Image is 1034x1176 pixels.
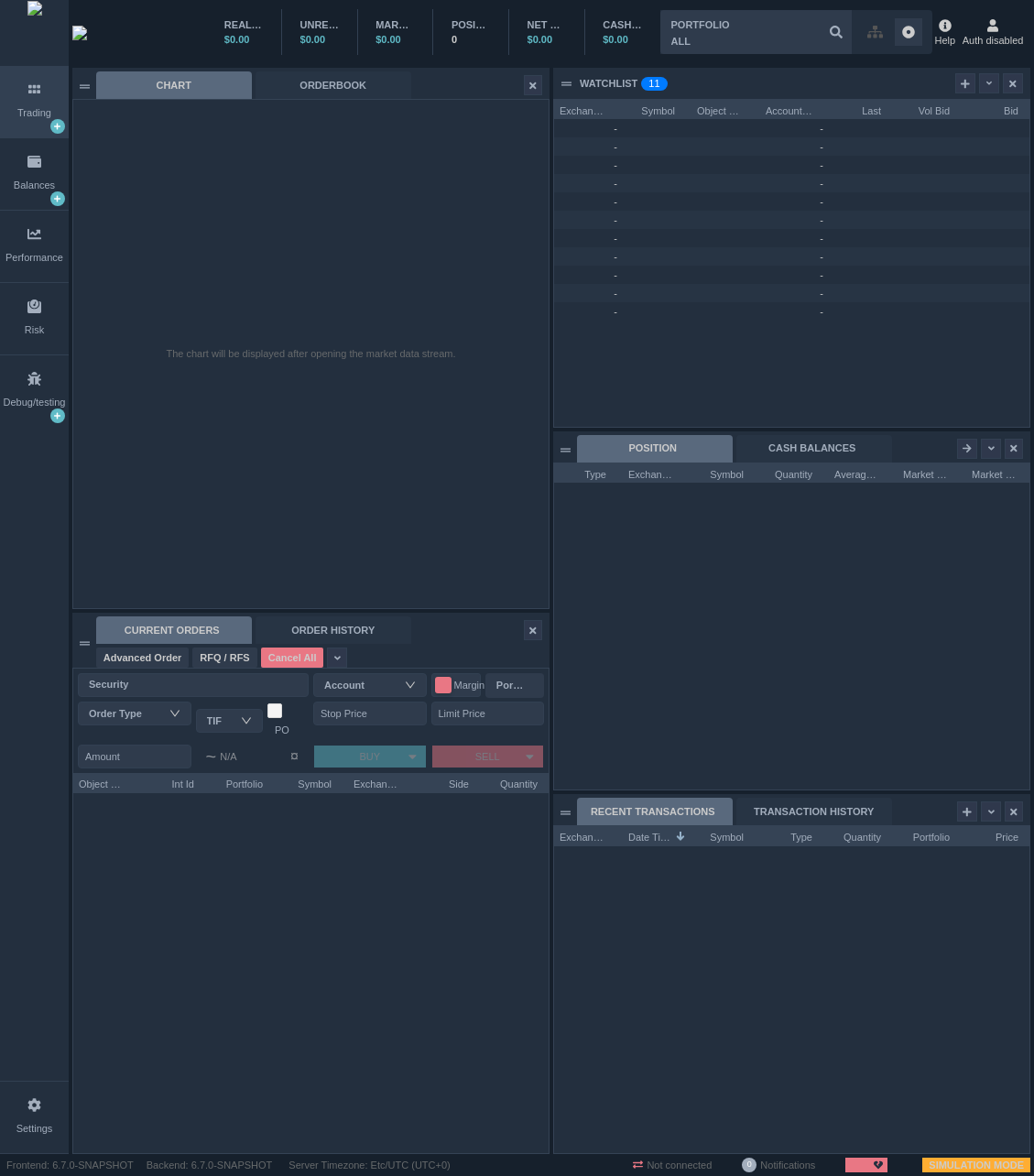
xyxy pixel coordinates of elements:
[166,346,455,362] div: The chart will be displayed after opening the market data stream.
[241,714,252,726] i: icon: down
[96,616,252,644] div: CURRENT ORDERS
[820,159,823,170] span: -
[432,746,518,768] button: SELL
[648,77,654,95] p: 1
[25,322,44,338] div: Risk
[27,1,42,65] img: wyden_logomark.svg
[820,306,823,317] span: -
[560,463,606,482] span: Type
[290,746,299,768] span: ¤
[78,745,191,768] input: Amount
[972,100,1018,118] span: Bid
[268,650,317,666] span: Cancel All
[834,463,881,482] span: Average Price
[736,798,892,825] div: TRANSACTION HISTORY
[614,306,617,317] span: -
[614,288,617,299] span: -
[820,269,823,280] span: -
[614,251,617,262] span: -
[697,826,744,844] span: Symbol
[697,463,744,482] span: Symbol
[206,746,217,768] span: ~
[17,105,51,121] div: Trading
[354,773,400,791] span: Exchange Name
[935,16,956,48] div: Help
[103,650,182,666] span: Advanced Order
[431,702,545,725] input: Limit Price
[580,76,637,92] div: WATCHLIST
[224,17,263,33] div: REAL P&L
[820,214,823,225] span: -
[207,712,244,730] div: TIF
[4,395,66,410] div: Debug/testing
[697,100,744,118] span: Object Type
[528,34,553,45] span: $0.00
[528,17,566,33] div: NET LIQUIDITY
[614,178,617,189] span: -
[834,100,881,118] span: Last
[314,746,400,768] button: BUY
[820,288,823,299] span: -
[275,724,289,735] span: PO
[89,704,172,723] div: Order Type
[963,33,1024,49] span: Auth disabled
[820,141,823,152] span: -
[577,435,733,463] div: POSITION
[614,214,617,225] span: -
[820,251,823,262] span: -
[614,196,617,207] span: -
[206,746,237,768] span: N/A
[903,826,950,844] span: Portfolio
[300,17,339,33] div: UNREAL P&L
[603,17,641,33] div: CASH BALANCE
[834,826,881,844] span: Quantity
[972,463,1018,482] span: Market Value
[422,773,469,791] span: Side
[72,26,87,40] img: wyden_logotype_white.svg
[256,71,411,99] div: ORDERBOOK
[256,616,411,644] div: ORDER HISTORY
[376,34,401,45] span: $0.00
[452,32,490,48] div: 0
[200,650,249,666] span: RFQ / RFS
[736,435,892,463] div: CASH BALANCES
[614,233,617,244] span: -
[89,675,289,693] div: Security
[224,34,250,45] span: $0.00
[820,196,823,207] span: -
[820,178,823,189] span: -
[820,123,823,134] span: -
[475,751,500,762] span: SELL
[766,100,812,118] span: Account Name
[641,77,667,91] sup: 11
[359,751,380,762] span: BUY
[147,773,194,791] span: Int Id
[405,679,416,691] i: icon: down
[96,71,252,99] div: CHART
[169,707,180,719] i: icon: down
[376,17,414,33] div: MARKET VALUE
[560,100,606,118] span: Exchange Name
[614,123,617,134] span: -
[452,17,490,33] div: POSITIONS
[671,17,730,33] div: PORTFOLIO
[820,233,823,244] span: -
[766,826,812,844] span: Type
[454,676,474,694] span: Margin
[496,676,525,694] div: Portfolio
[903,100,950,118] span: Vol Bid
[654,77,659,95] p: 1
[603,34,628,45] span: $0.00
[560,826,606,844] span: Exchange Name
[628,100,675,118] span: Symbol
[972,826,1018,844] span: Price
[79,773,125,791] span: Object Type
[903,463,950,482] span: Market Price
[747,1159,752,1171] span: 0
[766,463,812,482] span: Quantity
[922,1156,1030,1175] span: SIMULATION MODE
[14,178,55,193] div: Balances
[491,773,538,791] span: Quantity
[5,250,63,266] div: Performance
[614,141,617,152] span: -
